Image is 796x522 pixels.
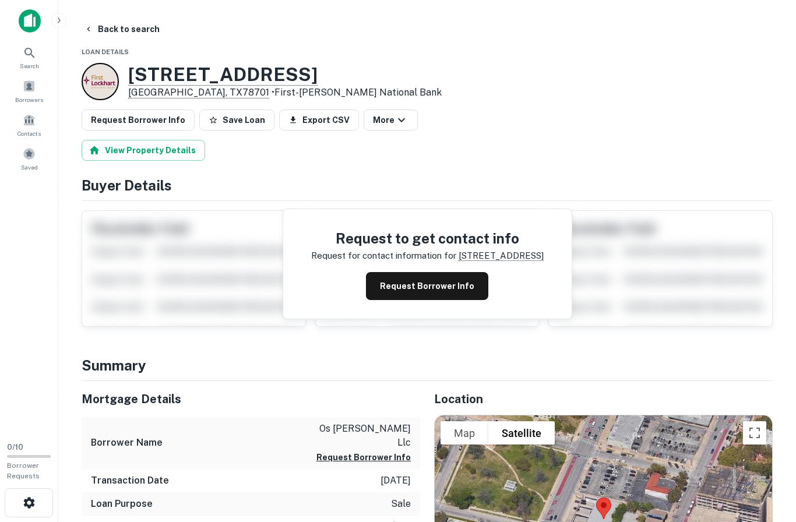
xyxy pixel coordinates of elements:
button: Request Borrower Info [366,272,488,300]
span: 0 / 10 [7,443,23,452]
h4: Summary [82,355,773,376]
a: Contacts [3,109,55,140]
a: Saved [3,143,55,174]
span: Contacts [17,129,41,138]
button: Export CSV [279,110,359,130]
a: First-[PERSON_NAME] National Bank [274,87,442,98]
span: Borrower Requests [7,461,40,480]
iframe: Chat Widget [738,391,796,447]
h4: Request to get contact info [311,228,544,249]
p: os [PERSON_NAME] llc [306,422,411,450]
h5: Mortgage Details [82,390,420,408]
h6: Loan Purpose [91,497,153,511]
button: Show street map [441,421,488,445]
button: More [364,110,418,130]
a: Borrowers [3,75,55,107]
button: View Property Details [82,140,205,161]
span: Search [20,61,39,70]
img: capitalize-icon.png [19,9,41,33]
h4: Buyer Details [82,175,773,196]
h6: Transaction Date [91,474,169,488]
a: Search [3,41,55,73]
span: Loan Details [82,48,129,55]
button: Back to search [79,19,164,40]
p: • [128,86,442,100]
button: Show satellite imagery [488,421,555,445]
button: Save Loan [199,110,274,130]
h5: Location [434,390,773,408]
button: Request Borrower Info [316,450,411,464]
button: Request Borrower Info [82,110,195,130]
h6: Borrower Name [91,436,163,450]
span: Borrowers [15,95,43,104]
span: Saved [21,163,38,172]
p: Request for contact information for [311,249,456,263]
p: [DATE] [381,474,411,488]
p: sale [391,497,411,511]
